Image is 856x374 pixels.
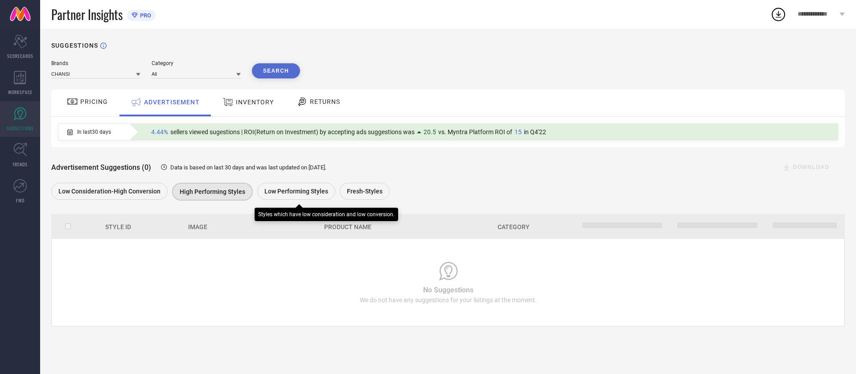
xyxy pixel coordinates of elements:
span: sellers viewed sugestions | ROI(Return on Investment) by accepting ads suggestions was [170,128,415,136]
span: ADVERTISEMENT [144,99,200,106]
span: Category [498,223,530,230]
span: Partner Insights [51,5,123,24]
span: In last 30 days [77,129,111,135]
div: Styles which have low consideration and low conversion. [258,211,395,218]
span: FWD [16,197,25,204]
div: Open download list [770,6,786,22]
span: vs. Myntra Platform ROI of [438,128,512,136]
span: High Performing Styles [180,188,245,195]
span: Low Performing Styles [264,188,328,195]
span: 4.44% [151,128,168,136]
div: Brands [51,60,140,66]
span: SUGGESTIONS [7,125,34,132]
div: Category [152,60,241,66]
span: SCORECARDS [7,53,33,59]
span: Fresh-Styles [347,188,383,195]
span: PRICING [80,98,108,105]
span: 20.5 [424,128,436,136]
span: in Q4'22 [524,128,546,136]
span: Image [188,223,207,230]
h1: SUGGESTIONS [51,42,98,49]
span: Style Id [105,223,131,230]
div: Percentage of sellers who have viewed suggestions for the current Insight Type [147,126,551,138]
span: Data is based on last 30 days and was last updated on [DATE] . [170,164,326,171]
span: WORKSPACE [8,89,33,95]
span: PRO [138,12,151,19]
span: We do not have any suggestions for your listings at the moment. [360,296,537,304]
span: 15 [514,128,522,136]
span: Product Name [324,223,371,230]
button: Search [252,63,300,78]
span: Advertisement Suggestions (0) [51,163,151,172]
span: INVENTORY [236,99,274,106]
span: TRENDS [12,161,28,168]
span: Low Consideration-High Conversion [58,188,160,195]
span: No Suggestions [423,286,473,294]
span: RETURNS [310,98,340,105]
